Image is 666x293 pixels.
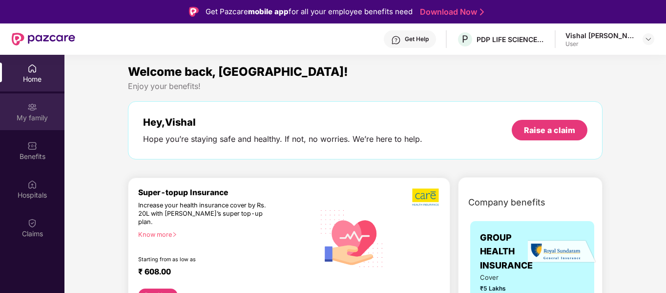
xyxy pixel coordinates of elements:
[477,35,545,44] div: PDP LIFE SCIENCE LOGISTICS INDIA PRIVATE LIMITED
[468,196,545,209] span: Company benefits
[565,40,634,48] div: User
[480,272,526,283] span: Cover
[248,7,289,16] strong: mobile app
[524,125,575,135] div: Raise a claim
[189,7,199,17] img: Logo
[412,188,440,206] img: b5dec4f62d2307b9de63beb79f102df3.png
[27,64,37,73] img: svg+xml;base64,PHN2ZyBpZD0iSG9tZSIgeG1sbnM9Imh0dHA6Ly93d3cudzMub3JnLzIwMDAvc3ZnIiB3aWR0aD0iMjAiIG...
[420,7,481,17] a: Download Now
[480,7,484,17] img: Stroke
[12,33,75,45] img: New Pazcare Logo
[27,180,37,189] img: svg+xml;base64,PHN2ZyBpZD0iSG9zcGl0YWxzIiB4bWxucz0iaHR0cDovL3d3dy53My5vcmcvMjAwMC9zdmciIHdpZHRoPS...
[138,267,305,279] div: ₹ 608.00
[128,81,603,91] div: Enjoy your benefits!
[128,65,348,79] span: Welcome back, [GEOGRAPHIC_DATA]!
[528,240,596,264] img: insurerLogo
[27,141,37,151] img: svg+xml;base64,PHN2ZyBpZD0iQmVuZWZpdHMiIHhtbG5zPSJodHRwOi8vd3d3LnczLm9yZy8yMDAwL3N2ZyIgd2lkdGg9Ij...
[143,134,422,144] div: Hope you’re staying safe and healthy. If not, no worries. We’re here to help.
[138,231,309,238] div: Know more
[138,256,273,263] div: Starting from as low as
[138,188,314,197] div: Super-topup Insurance
[391,35,401,45] img: svg+xml;base64,PHN2ZyBpZD0iSGVscC0zMngzMiIgeG1sbnM9Imh0dHA6Ly93d3cudzMub3JnLzIwMDAvc3ZnIiB3aWR0aD...
[138,202,272,226] div: Increase your health insurance cover by Rs. 20L with [PERSON_NAME]’s super top-up plan.
[27,102,37,112] img: svg+xml;base64,PHN2ZyB3aWR0aD0iMjAiIGhlaWdodD0iMjAiIHZpZXdCb3g9IjAgMCAyMCAyMCIgZmlsbD0ibm9uZSIgeG...
[27,218,37,228] img: svg+xml;base64,PHN2ZyBpZD0iQ2xhaW0iIHhtbG5zPSJodHRwOi8vd3d3LnczLm9yZy8yMDAwL3N2ZyIgd2lkdGg9IjIwIi...
[143,116,422,128] div: Hey, Vishal
[565,31,634,40] div: Vishal [PERSON_NAME]
[172,232,177,237] span: right
[206,6,413,18] div: Get Pazcare for all your employee benefits need
[314,200,390,276] img: svg+xml;base64,PHN2ZyB4bWxucz0iaHR0cDovL3d3dy53My5vcmcvMjAwMC9zdmciIHhtbG5zOnhsaW5rPSJodHRwOi8vd3...
[405,35,429,43] div: Get Help
[462,33,468,45] span: P
[480,284,526,293] span: ₹5 Lakhs
[645,35,652,43] img: svg+xml;base64,PHN2ZyBpZD0iRHJvcGRvd24tMzJ4MzIiIHhtbG5zPSJodHRwOi8vd3d3LnczLm9yZy8yMDAwL3N2ZyIgd2...
[480,231,533,272] span: GROUP HEALTH INSURANCE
